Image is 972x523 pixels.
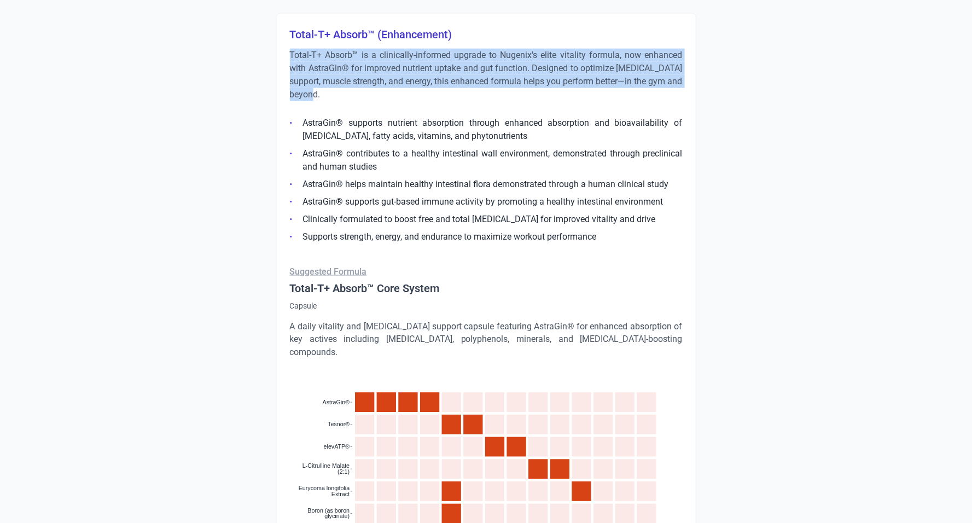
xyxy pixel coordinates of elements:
[322,399,350,405] text: AstraGin®
[328,421,350,428] text: Tesnor®
[323,444,350,450] text: elevATP®
[290,117,683,143] li: AstraGin® supports nutrient absorption through enhanced absorption and bioavailability of [MEDICA...
[331,491,350,497] tspan: Extract
[337,469,350,475] tspan: (2:1)
[290,281,683,296] h4: Total-T+ Absorb™ Core System
[290,320,683,359] p: A daily vitality and [MEDICAL_DATA] support capsule featuring AstraGin® for enhanced absorption o...
[290,49,683,101] p: Total-T+ Absorb™ is a clinically-informed upgrade to Nugenix's elite vitality formula, now enhanc...
[290,265,683,278] p: Suggested Formula
[290,178,683,191] li: AstraGin® helps maintain healthy intestinal flora demonstrated through a human clinical study
[290,27,683,42] h3: Total-T+ Absorb™ (Enhancement)
[290,195,683,208] li: AstraGin® supports gut-based immune activity by promoting a healthy intestinal environment
[290,230,683,243] li: Supports strength, energy, and endurance to maximize workout performance
[290,300,683,311] p: Capsule
[290,213,683,226] li: Clinically formulated to boost free and total [MEDICAL_DATA] for improved vitality and drive
[307,507,350,514] tspan: Boron (as boron
[290,147,683,173] li: AstraGin® contributes to a healthy intestinal wall environment, demonstrated through preclinical ...
[324,513,350,520] tspan: glycinate)
[302,463,350,469] tspan: L-Citrulline Malate
[298,485,349,492] tspan: Eurycoma longifolia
